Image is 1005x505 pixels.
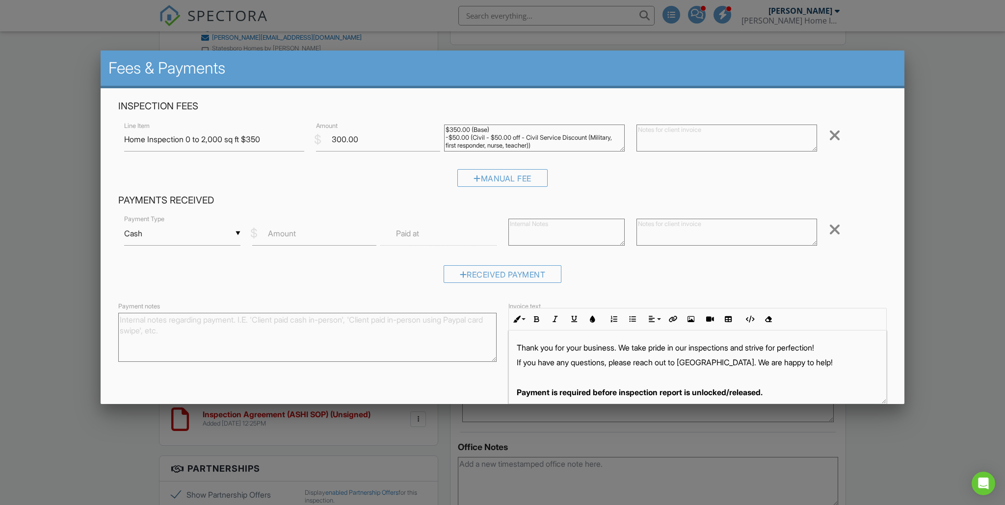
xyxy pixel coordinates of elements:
button: Insert Link (⌘K) [663,310,682,328]
div: Manual Fee [457,169,548,187]
button: Italic (⌘I) [546,310,565,328]
div: $ [250,225,258,242]
strong: Payment is required before inspection report is unlocked/released. [517,387,763,397]
button: Unordered List [623,310,642,328]
button: Underline (⌘U) [565,310,583,328]
label: Amount [316,122,338,130]
h4: Inspection Fees [118,100,887,113]
button: Colors [583,310,602,328]
p: If you have any questions, please reach out to [GEOGRAPHIC_DATA]. We are happy to help! [517,357,878,368]
a: Received Payment [444,272,562,281]
button: Align [644,310,663,328]
button: Bold (⌘B) [528,310,546,328]
button: Code View [740,310,759,328]
label: Paid at [396,228,419,239]
button: Insert Video [700,310,719,328]
label: Invoice text [508,302,541,310]
textarea: $350.00 (Base) -$50.00 (Civil - $50.00 off - Civil Service Discount (Military, first responder, n... [444,125,625,151]
button: Inline Style [509,310,528,328]
button: Insert Table [719,310,738,328]
label: Amount [268,228,296,239]
div: Received Payment [444,265,562,283]
div: $ [314,131,321,148]
button: Ordered List [605,310,623,328]
p: Thank you for your business. We take pride in our inspections and strive for perfection! [517,342,878,353]
button: Clear Formatting [759,310,777,328]
label: Line Item [124,122,150,130]
label: Payment Type [124,215,164,224]
a: Manual Fee [457,176,548,185]
div: Open Intercom Messenger [972,472,995,495]
h2: Fees & Payments [108,58,897,78]
label: Payment notes [118,302,160,310]
h4: Payments Received [118,194,887,207]
button: Insert Image (⌘P) [682,310,700,328]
